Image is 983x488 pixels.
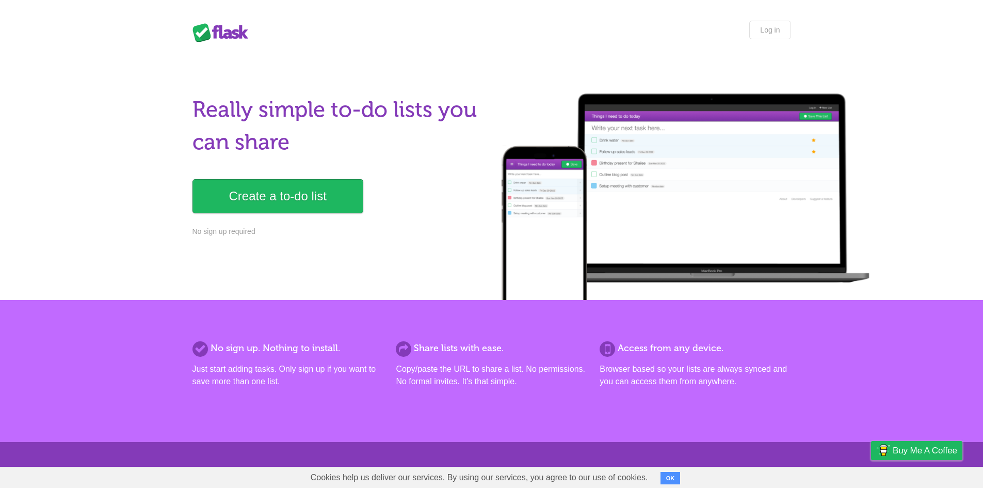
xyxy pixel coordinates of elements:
[396,363,587,388] p: Copy/paste the URL to share a list. No permissions. No formal invites. It's that simple.
[893,442,957,460] span: Buy me a coffee
[396,341,587,355] h2: Share lists with ease.
[300,467,658,488] span: Cookies help us deliver our services. By using our services, you agree to our use of cookies.
[192,363,383,388] p: Just start adding tasks. Only sign up if you want to save more than one list.
[192,179,363,213] a: Create a to-do list
[660,472,681,484] button: OK
[600,341,791,355] h2: Access from any device.
[192,23,254,42] div: Flask Lists
[600,363,791,388] p: Browser based so your lists are always synced and you can access them from anywhere.
[192,341,383,355] h2: No sign up. Nothing to install.
[192,93,486,159] h1: Really simple to-do lists you can share
[876,442,890,459] img: Buy me a coffee
[871,441,962,460] a: Buy me a coffee
[192,226,486,237] p: No sign up required
[749,21,791,39] a: Log in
